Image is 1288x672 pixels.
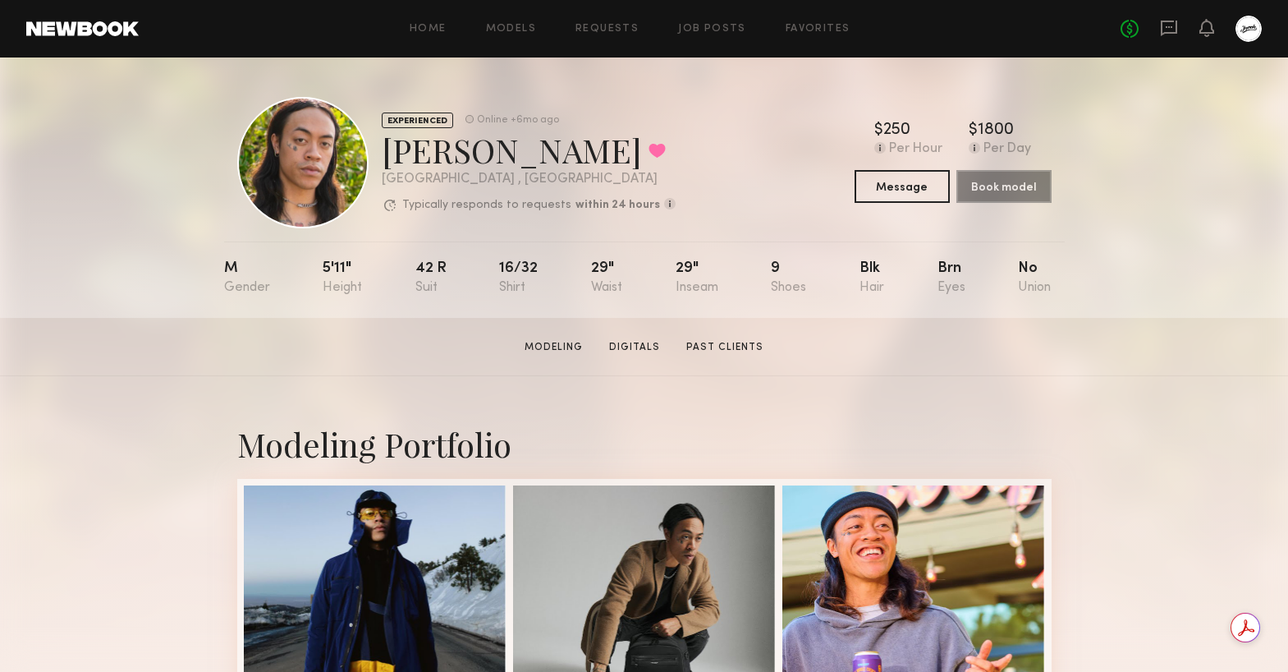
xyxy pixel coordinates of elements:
div: Per Day [983,142,1031,157]
div: [GEOGRAPHIC_DATA] , [GEOGRAPHIC_DATA] [382,173,676,186]
div: Online +6mo ago [477,115,559,126]
button: Message [855,170,950,203]
div: 29" [676,261,718,295]
div: 29" [591,261,622,295]
div: Brn [937,261,965,295]
p: Typically responds to requests [402,200,571,211]
div: Modeling Portfolio [237,422,1052,466]
a: Digitals [603,340,667,355]
b: within 24 hours [575,200,660,211]
div: 1800 [978,122,1014,139]
div: 250 [883,122,910,139]
div: EXPERIENCED [382,113,453,128]
div: 9 [771,261,806,295]
div: [PERSON_NAME] [382,128,676,172]
div: $ [874,122,883,139]
div: 16/32 [499,261,538,295]
a: Requests [575,24,639,35]
a: Models [486,24,536,35]
div: Per Hour [889,142,942,157]
a: Past Clients [680,340,770,355]
a: Favorites [786,24,850,35]
div: No [1018,261,1051,295]
a: Modeling [518,340,589,355]
div: 5'11" [323,261,362,295]
div: 42 r [415,261,447,295]
div: M [224,261,270,295]
div: Blk [859,261,884,295]
div: $ [969,122,978,139]
a: Home [410,24,447,35]
a: Job Posts [678,24,746,35]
